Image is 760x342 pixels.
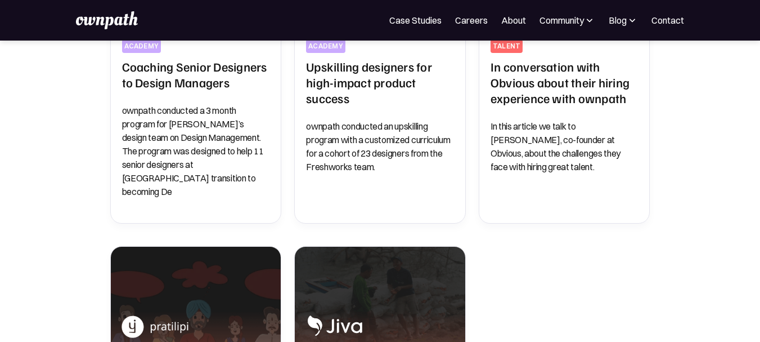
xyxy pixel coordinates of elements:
[651,14,684,27] a: Contact
[609,14,627,27] div: Blog
[491,59,638,106] h2: In conversation with Obvious about their hiring experience with ownpath
[122,59,270,90] h2: Coaching Senior Designers to Design Managers
[308,42,343,51] div: Academy
[539,14,584,27] div: Community
[493,42,520,51] div: talent
[539,14,595,27] div: Community
[124,42,159,51] div: academy
[306,59,454,106] h2: Upskilling designers for high-impact product success
[501,14,526,27] a: About
[306,119,454,174] p: ownpath conducted an upskilling program with a customized curriculum for a cohort of 23 designers...
[389,14,442,27] a: Case Studies
[491,119,638,174] p: In this article we talk to [PERSON_NAME], co-founder at Obvious, about the challenges they face w...
[609,14,638,27] div: Blog
[122,104,270,198] p: ownpath conducted a 3 month program for [PERSON_NAME]’s design team on Design Management. The pro...
[455,14,488,27] a: Careers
